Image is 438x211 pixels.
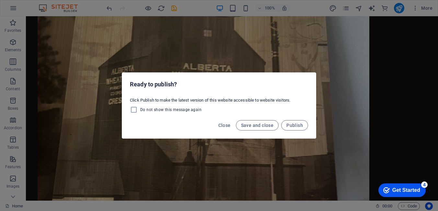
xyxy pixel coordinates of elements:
button: Publish [281,120,308,130]
h2: Ready to publish? [130,81,308,88]
div: Click Publish to make the latest version of this website accessible to website visitors. [122,95,316,116]
button: Close [216,120,233,130]
span: Publish [286,123,303,128]
div: Get Started 4 items remaining, 20% complete [5,3,52,17]
span: Save and close [241,123,274,128]
span: Do not show this message again [140,107,202,112]
button: Save and close [236,120,279,130]
div: Get Started [19,7,47,13]
div: 4 [48,1,54,8]
span: Close [218,123,231,128]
